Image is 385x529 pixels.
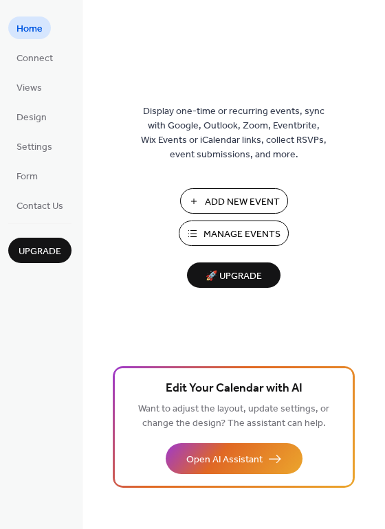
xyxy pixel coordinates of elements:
[179,221,289,246] button: Manage Events
[16,199,63,214] span: Contact Us
[195,267,272,286] span: 🚀 Upgrade
[141,104,327,162] span: Display one-time or recurring events, sync with Google, Outlook, Zoom, Eventbrite, Wix Events or ...
[16,140,52,155] span: Settings
[205,195,280,210] span: Add New Event
[138,400,329,433] span: Want to adjust the layout, update settings, or change the design? The assistant can help.
[8,194,71,216] a: Contact Us
[8,238,71,263] button: Upgrade
[166,379,302,398] span: Edit Your Calendar with AI
[180,188,288,214] button: Add New Event
[16,22,43,36] span: Home
[16,81,42,95] span: Views
[166,443,302,474] button: Open AI Assistant
[16,111,47,125] span: Design
[186,453,263,467] span: Open AI Assistant
[8,16,51,39] a: Home
[187,262,280,288] button: 🚀 Upgrade
[8,76,50,98] a: Views
[8,135,60,157] a: Settings
[203,227,280,242] span: Manage Events
[16,52,53,66] span: Connect
[16,170,38,184] span: Form
[8,105,55,128] a: Design
[8,164,46,187] a: Form
[19,245,61,259] span: Upgrade
[8,46,61,69] a: Connect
